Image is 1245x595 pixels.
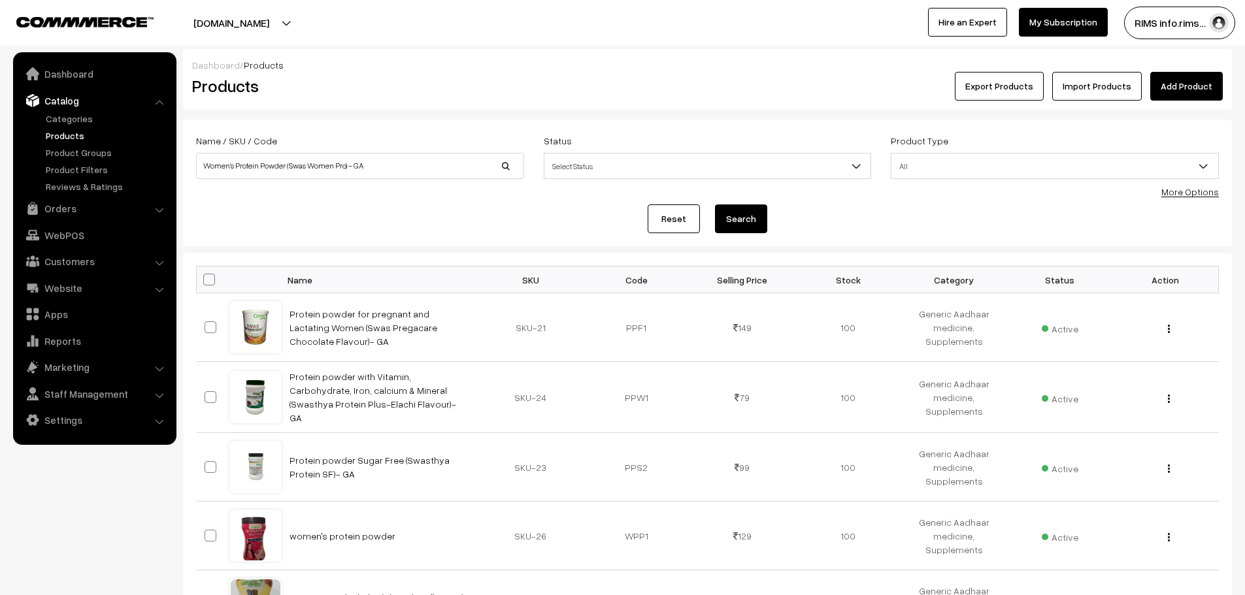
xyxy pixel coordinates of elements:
[1007,266,1113,293] th: Status
[42,129,172,142] a: Products
[1168,394,1170,403] img: Menu
[795,293,901,362] td: 100
[544,134,572,148] label: Status
[795,266,901,293] th: Stock
[16,382,172,406] a: Staff Management
[584,266,689,293] th: Code
[16,223,172,247] a: WebPOS
[1042,389,1078,406] span: Active
[1150,72,1223,101] a: Add Product
[1161,186,1219,197] a: More Options
[1042,319,1078,336] span: Active
[689,362,795,433] td: 79
[544,153,872,179] span: Select Status
[148,7,315,39] button: [DOMAIN_NAME]
[1113,266,1219,293] th: Action
[42,112,172,125] a: Categories
[689,433,795,502] td: 99
[478,433,584,502] td: SKU-23
[244,59,284,71] span: Products
[544,155,871,178] span: Select Status
[891,153,1219,179] span: All
[584,362,689,433] td: PPW1
[689,502,795,570] td: 129
[16,408,172,432] a: Settings
[290,371,456,423] a: Protein powder with Vitamin, Carbohydrate, Iron, calcium & Mineral (Swasthya Protein Plus-Elachi ...
[192,76,523,96] h2: Products
[1209,13,1229,33] img: user
[16,89,172,112] a: Catalog
[196,134,277,148] label: Name / SKU / Code
[955,72,1044,101] button: Export Products
[891,155,1218,178] span: All
[1124,7,1235,39] button: RIMS info.rims…
[795,502,901,570] td: 100
[290,530,395,541] a: women's protein powder
[42,146,172,159] a: Product Groups
[1168,325,1170,333] img: Menu
[584,433,689,502] td: PPS2
[584,502,689,570] td: WPP1
[1052,72,1142,101] a: Import Products
[584,293,689,362] td: PPF1
[16,276,172,300] a: Website
[1168,533,1170,541] img: Menu
[928,8,1007,37] a: Hire an Expert
[715,204,767,233] button: Search
[196,153,524,179] input: Name / SKU / Code
[16,355,172,379] a: Marketing
[478,362,584,433] td: SKU-24
[282,266,478,293] th: Name
[42,180,172,193] a: Reviews & Ratings
[16,249,172,273] a: Customers
[478,293,584,362] td: SKU-21
[901,362,1007,433] td: Generic Aadhaar medicine, Supplements
[901,266,1007,293] th: Category
[795,362,901,433] td: 100
[16,329,172,353] a: Reports
[16,302,172,326] a: Apps
[290,308,437,347] a: Protein powder for pregnant and Lactating Women (Swas Pregacare Chocolate Flavour)- GA
[192,59,240,71] a: Dashboard
[901,502,1007,570] td: Generic Aadhaar medicine, Supplements
[16,17,154,27] img: COMMMERCE
[16,13,131,29] a: COMMMERCE
[478,502,584,570] td: SKU-26
[1168,464,1170,473] img: Menu
[16,197,172,220] a: Orders
[1042,458,1078,475] span: Active
[478,266,584,293] th: SKU
[689,293,795,362] td: 149
[1019,8,1108,37] a: My Subscription
[16,62,172,86] a: Dashboard
[901,433,1007,502] td: Generic Aadhaar medicine, Supplements
[42,163,172,176] a: Product Filters
[648,204,700,233] a: Reset
[192,58,1223,72] div: /
[689,266,795,293] th: Selling Price
[795,433,901,502] td: 100
[1042,527,1078,544] span: Active
[901,293,1007,362] td: Generic Aadhaar medicine, Supplements
[290,455,450,479] a: Protein powder Sugar Free (Swasthya Protein SF)- GA
[891,134,948,148] label: Product Type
